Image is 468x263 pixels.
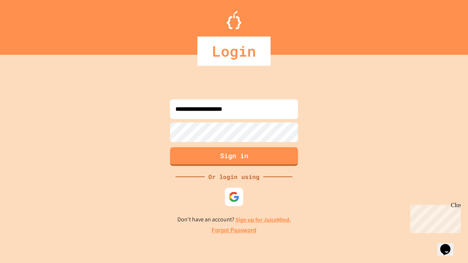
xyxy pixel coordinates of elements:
div: Chat with us now!Close [3,3,50,46]
img: Logo.svg [227,11,241,29]
iframe: chat widget [437,234,461,256]
div: Or login using [205,172,263,181]
a: Sign up for JuiceMind. [235,216,291,224]
img: google-icon.svg [229,191,239,202]
button: Sign in [170,147,298,166]
div: Login [197,37,271,66]
iframe: chat widget [407,202,461,233]
a: Forgot Password [212,226,256,235]
p: Don't have an account? [177,215,291,224]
